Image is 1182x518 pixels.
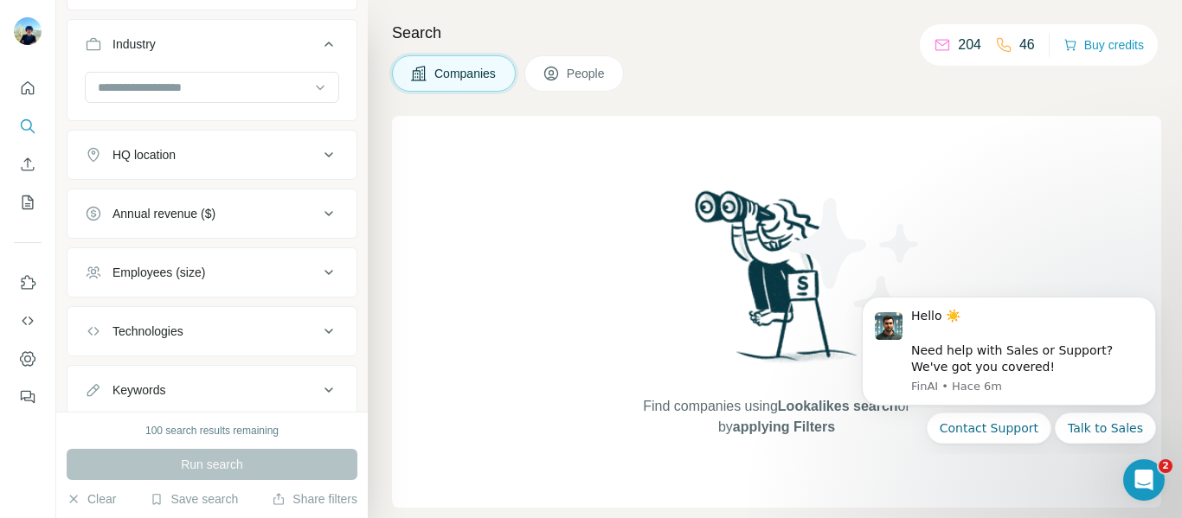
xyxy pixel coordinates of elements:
button: Save search [150,490,238,508]
div: Industry [112,35,156,53]
button: Use Surfe API [14,305,42,336]
span: Companies [434,65,498,82]
p: 204 [958,35,981,55]
img: Avatar [14,17,42,45]
div: Employees (size) [112,264,205,281]
span: Lookalikes search [778,399,898,413]
h4: Search [392,21,1161,45]
iframe: Intercom live chat [1123,459,1165,501]
button: Dashboard [14,343,42,374]
button: Share filters [272,490,357,508]
iframe: Intercom notifications mensaje [836,281,1182,454]
div: 100 search results remaining [145,423,279,438]
span: Find companies using or by [638,396,915,438]
button: Technologies [67,310,357,352]
button: Annual revenue ($) [67,193,357,234]
button: Clear [67,490,116,508]
img: Surfe Illustration - Woman searching with binoculars [687,186,867,379]
button: HQ location [67,134,357,176]
span: People [567,65,607,82]
button: Employees (size) [67,252,357,293]
button: Industry [67,23,357,72]
button: My lists [14,187,42,218]
span: applying Filters [733,419,835,434]
button: Quick start [14,73,42,104]
div: Annual revenue ($) [112,205,215,222]
div: HQ location [112,146,176,163]
button: Enrich CSV [14,149,42,180]
div: Keywords [112,381,165,399]
button: Keywords [67,369,357,411]
button: Buy credits [1063,33,1144,57]
span: 2 [1159,459,1172,473]
p: 46 [1019,35,1035,55]
img: Surfe Illustration - Stars [777,185,933,341]
button: Feedback [14,381,42,412]
button: Use Surfe on LinkedIn [14,267,42,298]
div: Technologies [112,323,183,340]
button: Search [14,111,42,142]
